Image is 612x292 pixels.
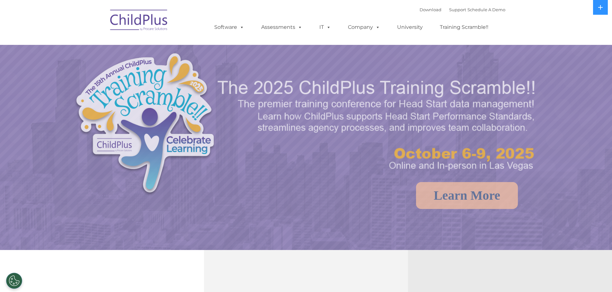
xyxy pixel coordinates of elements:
[208,21,251,34] a: Software
[449,7,466,12] a: Support
[391,21,429,34] a: University
[420,7,505,12] font: |
[416,182,518,209] a: Learn More
[467,7,505,12] a: Schedule A Demo
[255,21,309,34] a: Assessments
[341,21,386,34] a: Company
[420,7,441,12] a: Download
[6,273,22,289] button: Cookies Settings
[433,21,495,34] a: Training Scramble!!
[107,5,171,37] img: ChildPlus by Procare Solutions
[313,21,337,34] a: IT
